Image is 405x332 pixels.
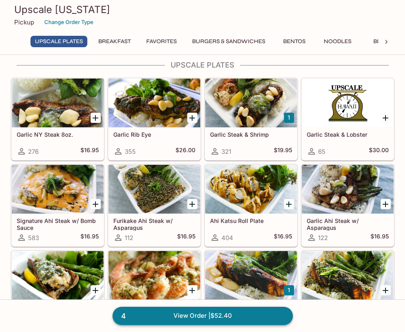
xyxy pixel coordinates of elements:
button: Favorites [142,36,181,47]
button: Add Ahi Katsu Roll Plate [284,199,294,209]
h5: $16.95 [370,233,389,242]
div: Ahi Katsu Roll Plate [205,165,297,214]
span: 583 [28,234,39,242]
h5: $16.95 [177,233,195,242]
h3: Upscale [US_STATE] [14,3,391,16]
a: Garlic NY Steak 8oz.276$16.95 [11,78,104,160]
h5: $16.95 [274,233,292,242]
button: Beef [362,36,399,47]
button: Add Garlic Salmon w/ Asparagus [284,285,294,295]
a: Ahi Katsu Roll Plate404$16.95 [205,164,297,247]
div: Garlic Ahi Steak w/ Asparagus [302,165,394,214]
button: Add Garlic Ahi Steak w/ Asparagus [381,199,391,209]
button: Add Garlic Steak & Shrimp [284,113,294,123]
h5: $16.95 [80,146,99,156]
h5: Garlic Steak & Shrimp [210,131,292,138]
h5: Garlic Rib Eye [113,131,195,138]
h5: Garlic Ahi Steak w/ Asparagus [307,217,389,231]
div: Garlic Steak & Shrimp [205,79,297,127]
p: Pickup [14,18,34,26]
h5: Furikake Ahi Steak w/ Asparagus [113,217,195,231]
button: Bentos [276,36,313,47]
div: Furikake Ahi Steak w/ Asparagus [108,165,200,214]
button: Add Garlic Rib Eye [187,113,197,123]
button: Burgers & Sandwiches [188,36,270,47]
span: 122 [318,234,328,242]
h5: Ahi Katsu Roll Plate [210,217,292,224]
a: Garlic Steak & Lobster65$30.00 [301,78,394,160]
a: 4View Order |$52.40 [113,307,293,325]
span: 276 [28,148,39,155]
div: Garlic NY Steak 8oz. [12,79,104,127]
button: Add Grilled Lobster Tail w/ Garlic Herb Butter [91,285,101,295]
h5: Garlic Steak & Lobster [307,131,389,138]
div: Furikake Salmon w/ Asparagus [302,251,394,300]
button: Add Furikake Ahi Steak w/ Asparagus [187,199,197,209]
h5: $16.95 [80,233,99,242]
button: Add Garlic Shrimp Plate (8pc) [187,285,197,295]
span: 112 [125,234,133,242]
a: Garlic Steak & Shrimp321$19.95 [205,78,297,160]
button: Add Signature Ahi Steak w/ Bomb Sauce [91,199,101,209]
h5: $30.00 [369,146,389,156]
button: UPSCALE Plates [30,36,87,47]
button: Breakfast [94,36,135,47]
div: Garlic Salmon w/ Asparagus [205,251,297,300]
button: Add Furikake Salmon w/ Asparagus [381,285,391,295]
a: Garlic Rib Eye355$26.00 [108,78,201,160]
a: Furikake Ahi Steak w/ Asparagus112$16.95 [108,164,201,247]
button: Noodles [319,36,356,47]
span: 65 [318,148,325,155]
div: Garlic Shrimp Plate (8pc) [108,251,200,300]
button: Change Order Type [41,16,97,28]
span: 404 [221,234,233,242]
span: 321 [221,148,231,155]
h5: Garlic NY Steak 8oz. [17,131,99,138]
a: Garlic Ahi Steak w/ Asparagus122$16.95 [301,164,394,247]
h5: Signature Ahi Steak w/ Bomb Sauce [17,217,99,231]
div: Garlic Steak & Lobster [302,79,394,127]
a: Signature Ahi Steak w/ Bomb Sauce583$16.95 [11,164,104,247]
div: Grilled Lobster Tail w/ Garlic Herb Butter [12,251,104,300]
span: 4 [116,310,131,322]
h5: $26.00 [175,146,195,156]
div: Signature Ahi Steak w/ Bomb Sauce [12,165,104,214]
button: Add Garlic Steak & Lobster [381,113,391,123]
div: Garlic Rib Eye [108,79,200,127]
span: 355 [125,148,136,155]
h5: $19.95 [274,146,292,156]
h4: UPSCALE Plates [11,61,394,70]
button: Add Garlic NY Steak 8oz. [91,113,101,123]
